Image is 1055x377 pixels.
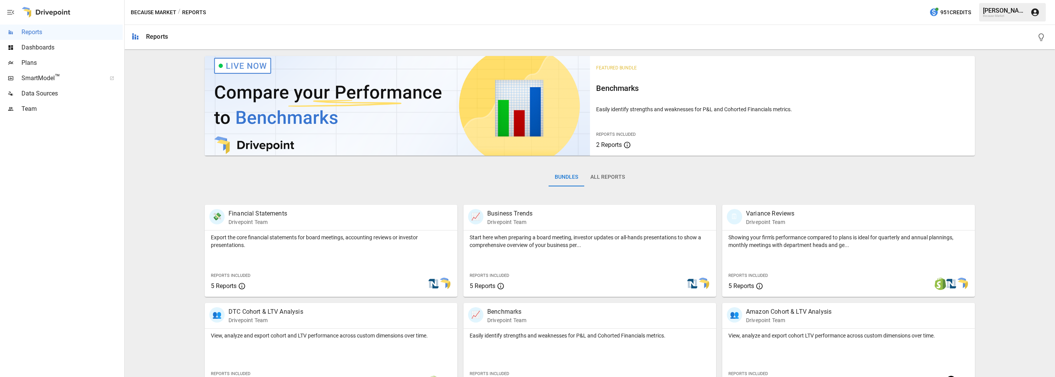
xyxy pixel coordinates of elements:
[728,332,969,339] p: View, analyze and export cohort LTV performance across custom dimensions over time.
[487,218,532,226] p: Drivepoint Team
[178,8,181,17] div: /
[983,7,1026,14] div: [PERSON_NAME]
[470,371,509,376] span: Reports Included
[131,8,176,17] button: Because Market
[55,72,60,82] span: ™
[470,332,710,339] p: Easily identify strengths and weaknesses for P&L and Cohorted Financials metrics.
[728,282,754,290] span: 5 Reports
[584,168,631,186] button: All Reports
[470,273,509,278] span: Reports Included
[596,82,969,94] h6: Benchmarks
[956,278,968,290] img: smart model
[983,14,1026,18] div: Because Market
[470,282,495,290] span: 5 Reports
[228,209,287,218] p: Financial Statements
[945,278,957,290] img: netsuite
[427,278,440,290] img: netsuite
[596,65,637,71] span: Featured Bundle
[21,28,123,37] span: Reports
[596,132,636,137] span: Reports Included
[468,307,483,323] div: 📈
[21,43,123,52] span: Dashboards
[211,273,250,278] span: Reports Included
[211,282,237,290] span: 5 Reports
[21,104,123,114] span: Team
[21,58,123,67] span: Plans
[21,89,123,98] span: Data Sources
[487,307,526,316] p: Benchmarks
[728,371,768,376] span: Reports Included
[934,278,947,290] img: shopify
[211,371,250,376] span: Reports Included
[728,273,768,278] span: Reports Included
[21,74,101,83] span: SmartModel
[487,316,526,324] p: Drivepoint Team
[746,316,832,324] p: Drivepoint Team
[728,234,969,249] p: Showing your firm's performance compared to plans is ideal for quarterly and annual plannings, mo...
[746,218,794,226] p: Drivepoint Team
[697,278,709,290] img: smart model
[686,278,698,290] img: netsuite
[487,209,532,218] p: Business Trends
[549,168,584,186] button: Bundles
[596,105,969,113] p: Easily identify strengths and weaknesses for P&L and Cohorted Financials metrics.
[926,5,974,20] button: 951Credits
[209,307,225,323] div: 👥
[746,209,794,218] p: Variance Reviews
[211,332,451,339] p: View, analyze and export cohort and LTV performance across custom dimensions over time.
[470,234,710,249] p: Start here when preparing a board meeting, investor updates or all-hands presentations to show a ...
[228,316,303,324] p: Drivepoint Team
[940,8,971,17] span: 951 Credits
[211,234,451,249] p: Export the core financial statements for board meetings, accounting reviews or investor presentat...
[209,209,225,224] div: 💸
[468,209,483,224] div: 📈
[727,307,742,323] div: 👥
[438,278,450,290] img: smart model
[146,33,168,40] div: Reports
[205,56,590,156] img: video thumbnail
[596,141,622,148] span: 2 Reports
[228,307,303,316] p: DTC Cohort & LTV Analysis
[228,218,287,226] p: Drivepoint Team
[746,307,832,316] p: Amazon Cohort & LTV Analysis
[727,209,742,224] div: 🗓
